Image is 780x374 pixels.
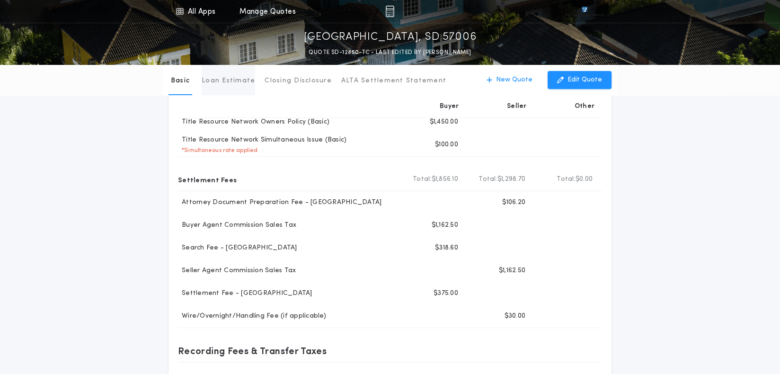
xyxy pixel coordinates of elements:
p: [GEOGRAPHIC_DATA], SD 57006 [304,30,477,45]
span: $0.00 [576,175,593,184]
p: Seller [507,102,527,111]
p: $100.00 [435,140,458,150]
p: Other [575,102,594,111]
p: $30.00 [504,312,525,321]
p: * Simultaneous rate applied [178,147,258,154]
p: Buyer [440,102,459,111]
p: $318.60 [435,243,458,253]
p: Title Resource Network Simultaneous Issue (Basic) [178,135,346,145]
p: Attorney Document Preparation Fee - [GEOGRAPHIC_DATA] [178,198,381,207]
p: QUOTE SD-12850-TC - LAST EDITED BY [PERSON_NAME] [309,48,471,57]
button: New Quote [477,71,542,89]
img: vs-icon [565,7,604,16]
p: $1,162.50 [499,266,525,276]
p: $1,162.50 [432,221,458,230]
p: $375.00 [434,289,458,298]
p: Seller Agent Commission Sales Tax [178,266,296,276]
p: Closing Disclosure [265,76,332,86]
b: Total: [479,175,497,184]
p: $1,450.00 [430,117,458,127]
p: ALTA Settlement Statement [341,76,446,86]
p: $106.20 [502,198,525,207]
p: Search Fee - [GEOGRAPHIC_DATA] [178,243,297,253]
button: Edit Quote [548,71,612,89]
span: $1,298.70 [497,175,525,184]
img: img [385,6,394,17]
p: Edit Quote [567,75,602,85]
p: Loan Estimate [202,76,255,86]
p: Settlement Fees [178,172,237,187]
p: Title Resource Network Owners Policy (Basic) [178,117,329,127]
p: Wire/Overnight/Handling Fee (if applicable) [178,312,326,321]
b: Total: [557,175,576,184]
b: Total: [413,175,432,184]
p: Buyer Agent Commission Sales Tax [178,221,296,230]
p: Recording Fees & Transfer Taxes [178,343,327,358]
p: Basic [171,76,190,86]
p: Settlement Fee - [GEOGRAPHIC_DATA] [178,289,312,298]
p: New Quote [496,75,532,85]
span: $1,856.10 [432,175,458,184]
